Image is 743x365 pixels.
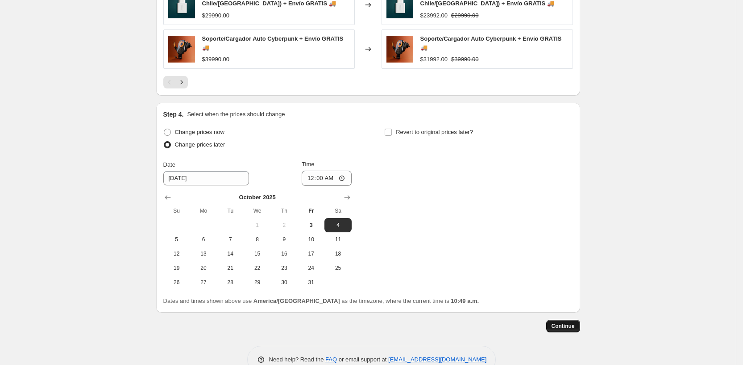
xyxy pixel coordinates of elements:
span: 13 [194,250,213,257]
button: Wednesday October 29 2025 [244,275,270,289]
div: $29990.00 [202,11,229,20]
button: Tuesday October 14 2025 [217,247,244,261]
span: 12 [167,250,187,257]
button: Continue [546,320,580,332]
button: Friday October 17 2025 [298,247,324,261]
span: 20 [194,264,213,272]
span: 31 [301,279,321,286]
button: Wednesday October 22 2025 [244,261,270,275]
button: Tuesday October 21 2025 [217,261,244,275]
span: Change prices later [175,141,225,148]
img: 22_80x.webp [168,36,195,63]
th: Saturday [324,204,351,218]
button: Thursday October 16 2025 [271,247,298,261]
span: 19 [167,264,187,272]
th: Friday [298,204,324,218]
button: Wednesday October 8 2025 [244,232,270,247]
h2: Step 4. [163,110,184,119]
span: Soporte/Cargador Auto Cyberpunk + Envío GRATIS 🚚 [420,35,562,51]
span: 18 [328,250,348,257]
span: 26 [167,279,187,286]
button: Friday October 10 2025 [298,232,324,247]
span: 4 [328,222,348,229]
span: 22 [247,264,267,272]
button: Monday October 13 2025 [190,247,217,261]
span: 24 [301,264,321,272]
span: 23 [274,264,294,272]
span: Date [163,161,175,168]
span: We [247,207,267,214]
button: Tuesday October 7 2025 [217,232,244,247]
button: Thursday October 9 2025 [271,232,298,247]
a: FAQ [325,356,337,363]
span: 27 [194,279,213,286]
span: Dates and times shown above use as the timezone, where the current time is [163,298,479,304]
span: Change prices now [175,129,224,135]
span: 30 [274,279,294,286]
button: Friday October 31 2025 [298,275,324,289]
div: $23992.00 [420,11,448,20]
button: Thursday October 23 2025 [271,261,298,275]
strike: $39990.00 [451,55,478,64]
span: 1 [247,222,267,229]
span: Fr [301,207,321,214]
span: Time [302,161,314,168]
span: Need help? Read the [269,356,326,363]
span: Revert to original prices later? [396,129,473,135]
span: Soporte/Cargador Auto Cyberpunk + Envío GRATIS 🚚 [202,35,344,51]
span: 28 [220,279,240,286]
button: Saturday October 25 2025 [324,261,351,275]
button: Sunday October 26 2025 [163,275,190,289]
button: Saturday October 4 2025 [324,218,351,232]
button: Show next month, November 2025 [341,191,353,204]
span: 8 [247,236,267,243]
th: Thursday [271,204,298,218]
span: 16 [274,250,294,257]
button: Today Friday October 3 2025 [298,218,324,232]
button: Monday October 6 2025 [190,232,217,247]
span: 3 [301,222,321,229]
span: 29 [247,279,267,286]
img: 22_80x.webp [386,36,413,63]
span: 11 [328,236,348,243]
span: 9 [274,236,294,243]
b: 10:49 a.m. [451,298,479,304]
span: Mo [194,207,213,214]
button: Show previous month, September 2025 [162,191,174,204]
button: Thursday October 30 2025 [271,275,298,289]
span: Tu [220,207,240,214]
span: 6 [194,236,213,243]
span: 7 [220,236,240,243]
p: Select when the prices should change [187,110,285,119]
span: 5 [167,236,187,243]
div: $31992.00 [420,55,448,64]
button: Saturday October 11 2025 [324,232,351,247]
button: Sunday October 5 2025 [163,232,190,247]
span: Continue [552,323,575,330]
a: [EMAIL_ADDRESS][DOMAIN_NAME] [388,356,486,363]
button: Thursday October 2 2025 [271,218,298,232]
span: 17 [301,250,321,257]
button: Monday October 27 2025 [190,275,217,289]
div: $39990.00 [202,55,229,64]
span: 14 [220,250,240,257]
span: Sa [328,207,348,214]
span: 25 [328,264,348,272]
span: Th [274,207,294,214]
span: 10 [301,236,321,243]
button: Tuesday October 28 2025 [217,275,244,289]
strike: $29990.00 [451,11,478,20]
button: Saturday October 18 2025 [324,247,351,261]
button: Friday October 24 2025 [298,261,324,275]
th: Wednesday [244,204,270,218]
span: 15 [247,250,267,257]
span: 21 [220,264,240,272]
th: Sunday [163,204,190,218]
span: 2 [274,222,294,229]
input: 12:00 [302,171,352,186]
button: Wednesday October 1 2025 [244,218,270,232]
b: America/[GEOGRAPHIC_DATA] [253,298,340,304]
span: Su [167,207,187,214]
button: Monday October 20 2025 [190,261,217,275]
input: 10/3/2025 [163,171,249,185]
